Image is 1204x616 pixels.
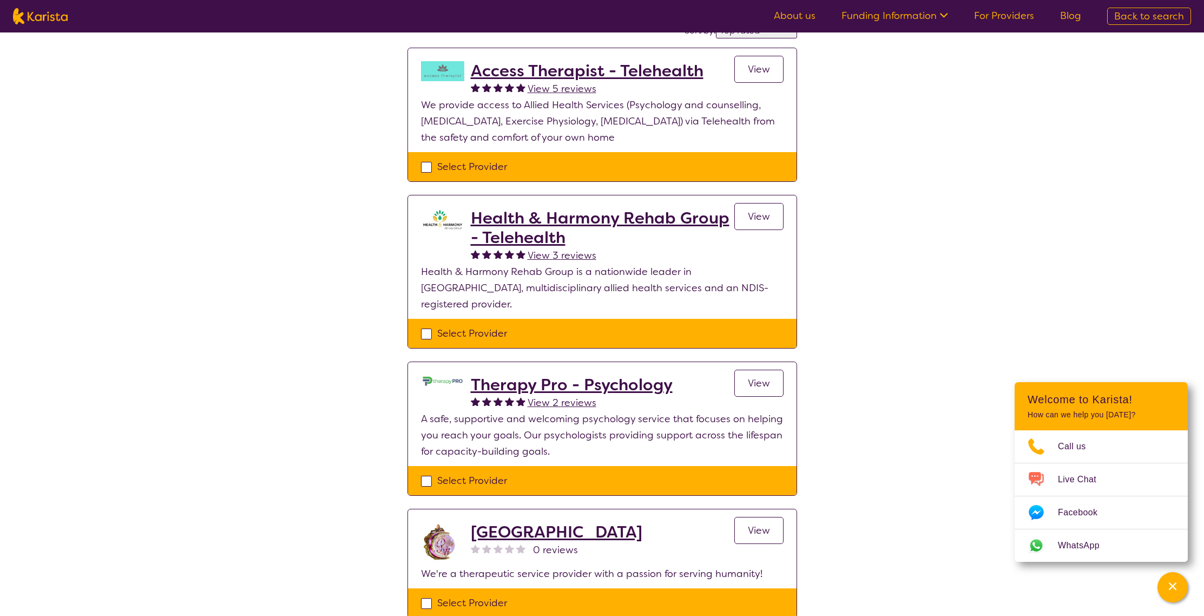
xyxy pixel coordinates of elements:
[421,61,464,81] img: hzy3j6chfzohyvwdpojv.png
[841,9,948,22] a: Funding Information
[516,544,525,553] img: nonereviewstar
[13,8,68,24] img: Karista logo
[533,542,578,558] span: 0 reviews
[1107,8,1191,25] a: Back to search
[1058,538,1113,554] span: WhatsApp
[482,544,491,553] img: nonereviewstar
[528,81,596,97] a: View 5 reviews
[516,83,525,92] img: fullstar
[748,524,770,537] span: View
[421,522,464,566] img: rfp8ty096xuptqd48sbm.jpg
[528,396,596,409] span: View 2 reviews
[505,83,514,92] img: fullstar
[1015,382,1188,562] div: Channel Menu
[471,61,703,81] a: Access Therapist - Telehealth
[494,397,503,406] img: fullstar
[494,544,503,553] img: nonereviewstar
[1058,471,1109,488] span: Live Chat
[421,411,784,460] p: A safe, supportive and welcoming psychology service that focuses on helping you reach your goals....
[482,397,491,406] img: fullstar
[421,375,464,387] img: dzo1joyl8vpkomu9m2qk.jpg
[1058,504,1110,521] span: Facebook
[748,377,770,390] span: View
[734,517,784,544] a: View
[421,264,784,312] p: Health & Harmony Rehab Group is a nationwide leader in [GEOGRAPHIC_DATA], multidisciplinary allie...
[734,56,784,83] a: View
[1015,529,1188,562] a: Web link opens in a new tab.
[1028,410,1175,420] p: How can we help you [DATE]?
[748,63,770,76] span: View
[471,250,480,259] img: fullstar
[528,395,596,411] a: View 2 reviews
[471,522,642,542] a: [GEOGRAPHIC_DATA]
[528,247,596,264] a: View 3 reviews
[1060,9,1081,22] a: Blog
[482,83,491,92] img: fullstar
[748,210,770,223] span: View
[528,82,596,95] span: View 5 reviews
[505,544,514,553] img: nonereviewstar
[421,97,784,146] p: We provide access to Allied Health Services (Psychology and counselling, [MEDICAL_DATA], Exercise...
[774,9,815,22] a: About us
[1157,572,1188,602] button: Channel Menu
[505,250,514,259] img: fullstar
[734,203,784,230] a: View
[1058,438,1099,455] span: Call us
[421,208,464,230] img: ztak9tblhgtrn1fit8ap.png
[505,397,514,406] img: fullstar
[1015,430,1188,562] ul: Choose channel
[734,370,784,397] a: View
[471,397,480,406] img: fullstar
[1114,10,1184,23] span: Back to search
[421,566,784,582] p: We're a therapeutic service provider with a passion for serving humanity!
[528,249,596,262] span: View 3 reviews
[494,83,503,92] img: fullstar
[471,208,734,247] a: Health & Harmony Rehab Group - Telehealth
[471,375,673,395] a: Therapy Pro - Psychology
[471,544,480,553] img: nonereviewstar
[1028,393,1175,406] h2: Welcome to Karista!
[516,250,525,259] img: fullstar
[516,397,525,406] img: fullstar
[482,250,491,259] img: fullstar
[974,9,1034,22] a: For Providers
[471,83,480,92] img: fullstar
[494,250,503,259] img: fullstar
